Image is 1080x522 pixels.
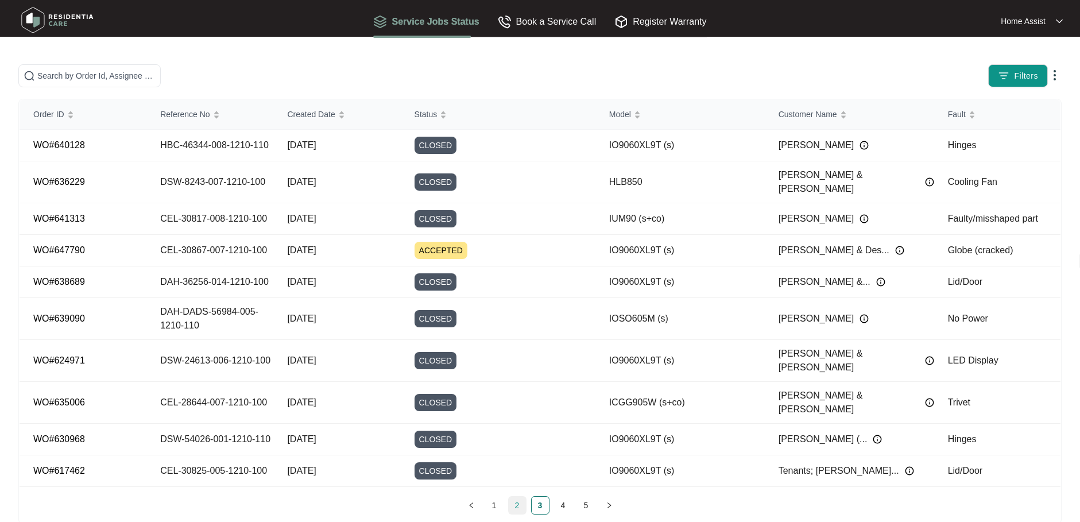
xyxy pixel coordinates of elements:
span: CLOSED [415,462,457,480]
div: Register Warranty [614,14,706,29]
img: dropdown arrow [1048,68,1062,82]
li: 5 [577,496,595,515]
a: WO#641313 [33,214,85,223]
img: Info icon [860,141,869,150]
img: Info icon [876,277,885,287]
td: Hinges [934,130,1060,161]
a: WO#640128 [33,140,85,150]
td: DSW-8243-007-1210-100 [146,161,273,203]
span: [DATE] [287,214,316,223]
li: 3 [531,496,549,515]
span: Reference No [160,108,210,121]
span: [DATE] [287,314,316,323]
li: Next Page [600,496,618,515]
td: IO9060XL9T (s) [595,235,765,266]
span: CLOSED [415,173,457,191]
span: CLOSED [415,210,457,227]
td: Lid/Door [934,455,1060,487]
img: Book a Service Call icon [498,15,512,29]
td: No Power [934,298,1060,340]
a: WO#639090 [33,314,85,323]
li: 1 [485,496,504,515]
span: [DATE] [287,434,316,444]
td: Cooling Fan [934,161,1060,203]
span: right [606,502,613,509]
div: Service Jobs Status [373,14,479,29]
span: [DATE] [287,140,316,150]
td: ICGG905W (s+co) [595,382,765,424]
img: dropdown arrow [1056,18,1063,24]
span: CLOSED [415,137,457,154]
span: [PERSON_NAME] [779,138,854,152]
img: Info icon [925,177,934,187]
span: [DATE] [287,277,316,287]
img: filter icon [998,70,1009,82]
span: CLOSED [415,273,457,291]
a: 3 [532,497,549,514]
img: Register Warranty icon [614,15,628,29]
span: [DATE] [287,355,316,365]
td: HBC-46344-008-1210-110 [146,130,273,161]
th: Status [401,99,595,130]
span: [DATE] [287,397,316,407]
span: [PERSON_NAME] & [PERSON_NAME] [779,347,919,374]
img: Service Jobs Status icon [373,15,387,29]
th: Reference No [146,99,273,130]
span: [DATE] [287,245,316,255]
span: CLOSED [415,352,457,369]
span: [PERSON_NAME] & [PERSON_NAME] [779,389,919,416]
th: Fault [934,99,1060,130]
div: Book a Service Call [498,14,597,29]
td: LED Display [934,340,1060,382]
button: filter iconFilters [988,64,1048,87]
img: Info icon [873,435,882,444]
th: Order ID [20,99,146,130]
span: [PERSON_NAME] & [PERSON_NAME] [779,168,919,196]
span: [PERSON_NAME] [779,212,854,226]
p: Home Assist [1001,16,1046,27]
td: CEL-30867-007-1210-100 [146,235,273,266]
td: Faulty/misshaped part [934,203,1060,235]
a: WO#624971 [33,355,85,365]
span: ACCEPTED [415,242,467,259]
td: IO9060XL9T (s) [595,340,765,382]
td: IUM90 (s+co) [595,203,765,235]
td: Globe (cracked) [934,235,1060,266]
a: WO#636229 [33,177,85,187]
span: Filters [1014,70,1038,82]
img: Info icon [860,314,869,323]
a: 4 [555,497,572,514]
th: Created Date [273,99,400,130]
span: Customer Name [779,108,837,121]
td: CEL-30825-005-1210-100 [146,455,273,487]
td: IO9060XL9T (s) [595,130,765,161]
a: 1 [486,497,503,514]
span: left [468,502,475,509]
span: CLOSED [415,394,457,411]
a: WO#635006 [33,397,85,407]
a: WO#638689 [33,277,85,287]
th: Customer Name [765,99,934,130]
li: 2 [508,496,527,515]
img: Info icon [860,214,869,223]
span: [PERSON_NAME] &... [779,275,870,289]
td: DSW-24613-006-1210-100 [146,340,273,382]
td: IO9060XL9T (s) [595,424,765,455]
a: WO#647790 [33,245,85,255]
span: Order ID [33,108,64,121]
a: 2 [509,497,526,514]
span: Tenants; [PERSON_NAME]... [779,464,899,478]
button: left [462,496,481,515]
span: [PERSON_NAME] & Des... [779,243,889,257]
li: 4 [554,496,572,515]
td: IOSO605M (s) [595,298,765,340]
span: [DATE] [287,466,316,475]
img: search-icon [24,70,35,82]
td: DAH-DADS-56984-005-1210-110 [146,298,273,340]
td: IO9060XL9T (s) [595,266,765,298]
td: HLB850 [595,161,765,203]
a: WO#630968 [33,434,85,444]
span: [PERSON_NAME] [779,312,854,326]
span: [DATE] [287,177,316,187]
td: Lid/Door [934,266,1060,298]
